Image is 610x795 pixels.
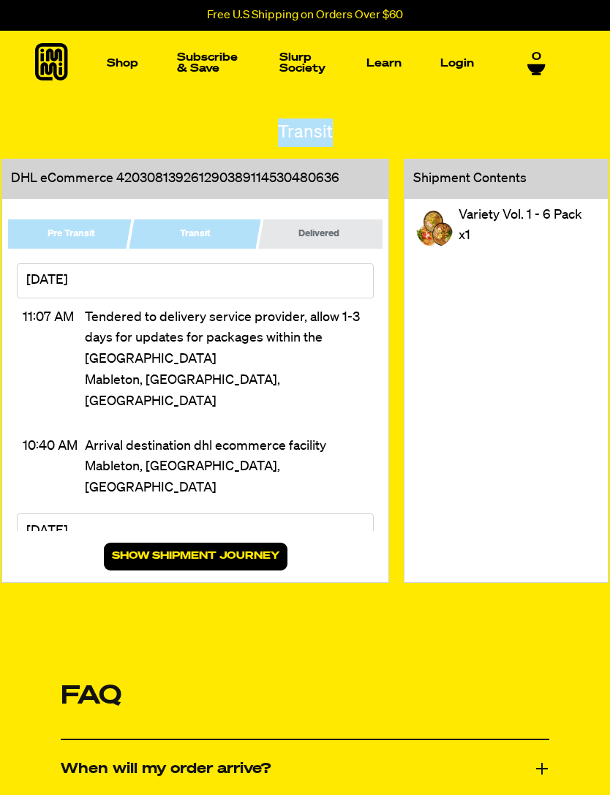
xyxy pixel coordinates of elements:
[61,756,549,783] button: When will my order arrive?
[459,205,582,226] div: Variety Vol. 1 - 6 Pack
[23,304,85,412] div: 11:07 AM
[48,226,95,242] span: Pre Transit
[404,159,608,199] section: Shipment Contents
[180,226,211,242] span: Transit
[116,172,339,185] a: 420308139261290389114530480636
[101,31,480,95] nav: Main navigation
[85,307,368,370] div: Tendered to delivery service provider, allow 1-3 days for updates for packages within the [GEOGRA...
[171,46,246,80] a: Subscribe & Save
[104,543,287,570] button: Show shipment journey
[274,46,334,80] a: Slurp Society
[298,226,339,242] span: Delivered
[23,433,85,499] div: 10:40 AM
[101,52,144,75] a: Shop
[361,52,407,75] a: Learn
[459,225,470,246] div: x 1
[85,370,368,412] span: Mableton, [GEOGRAPHIC_DATA], [GEOGRAPHIC_DATA]
[532,48,541,61] span: 0
[207,9,403,22] p: Free U.S Shipping on Orders Over $60
[85,436,368,457] div: Arrival destination dhl ecommerce facility
[434,52,480,75] a: Login
[527,48,546,73] a: 0
[61,656,549,739] h2: FAQ
[11,172,116,185] span: DHL eCommerce
[26,521,68,542] span: [DATE]
[85,456,368,499] span: Mableton, [GEOGRAPHIC_DATA], [GEOGRAPHIC_DATA]
[26,270,68,291] span: [DATE]
[416,211,453,247] img: Variety Vol. 1 - 6 Pack
[278,118,333,146] div: Transit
